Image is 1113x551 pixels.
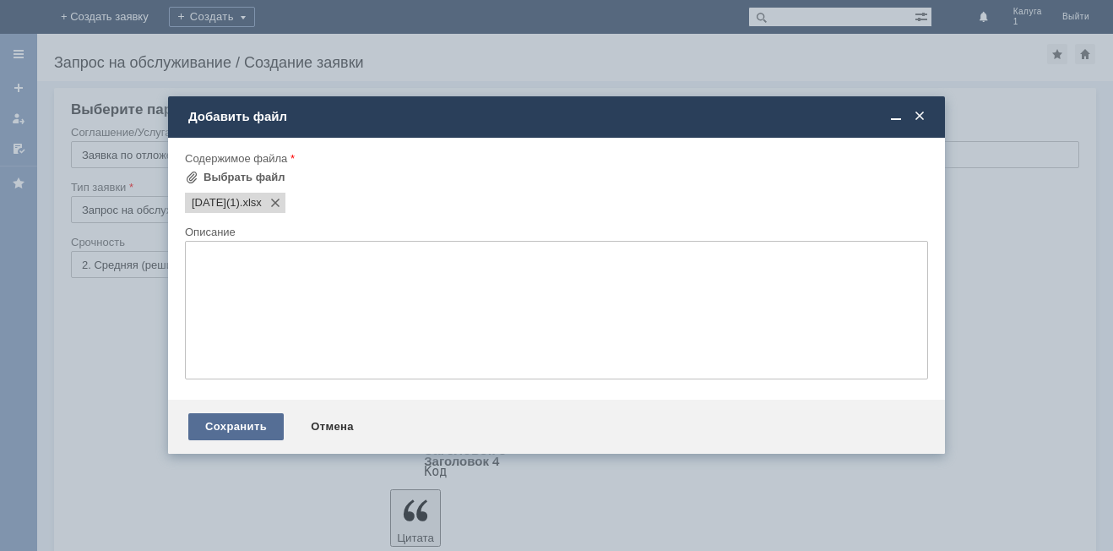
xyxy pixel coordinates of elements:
[204,171,285,184] div: Выбрать файл
[911,109,928,124] span: Закрыть
[192,196,240,210] span: 18.08.2025(1).xlsx
[888,109,904,124] span: Свернуть (Ctrl + M)
[185,226,925,237] div: Описание
[240,196,262,210] span: 18.08.2025(1).xlsx
[188,109,928,124] div: Добавить файл
[7,7,247,34] div: Добрый день!Просьба удалить отложенный чек.Спасибо.
[185,153,925,164] div: Содержимое файла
